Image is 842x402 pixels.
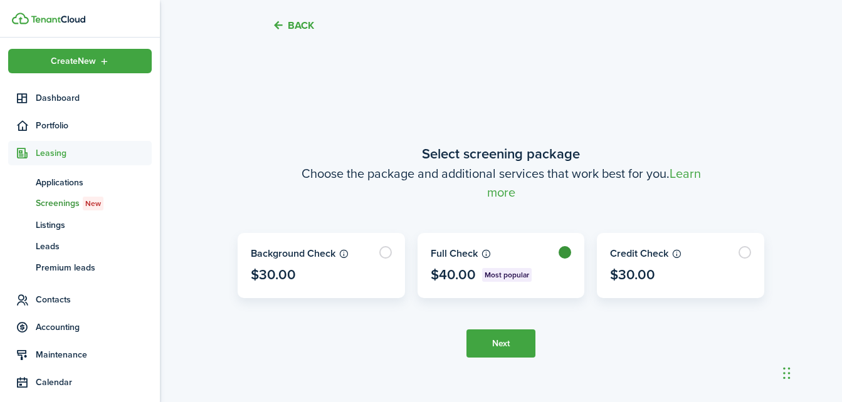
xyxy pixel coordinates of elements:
[272,19,314,32] button: Back
[466,329,535,358] button: Next
[8,86,152,110] a: Dashboard
[36,321,152,334] span: Accounting
[8,257,152,278] a: Premium leads
[487,164,701,202] a: Learn more
[51,57,96,66] span: Create New
[783,354,791,392] div: Drag
[8,193,152,214] a: ScreeningsNew
[8,49,152,73] button: Open menu
[36,219,152,232] span: Listings
[36,261,152,274] span: Premium leads
[36,293,152,306] span: Contacts
[779,342,842,402] iframe: Chat Widget
[8,235,152,257] a: Leads
[36,348,152,361] span: Maintenance
[36,376,152,389] span: Calendar
[36,240,152,253] span: Leads
[12,13,29,24] img: TenantCloud
[36,197,152,210] span: Screenings
[36,91,152,105] span: Dashboard
[31,16,85,23] img: TenantCloud
[8,214,152,235] a: Listings
[36,147,152,160] span: Leasing
[238,143,764,164] wizard-step-header-title: Select screening package
[36,176,152,189] span: Applications
[8,172,152,193] a: Applications
[238,164,764,202] wizard-step-header-description: Choose the package and additional services that work best for you.
[610,246,751,261] card-package-label: Credit Check
[85,198,101,209] span: New
[36,119,152,132] span: Portfolio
